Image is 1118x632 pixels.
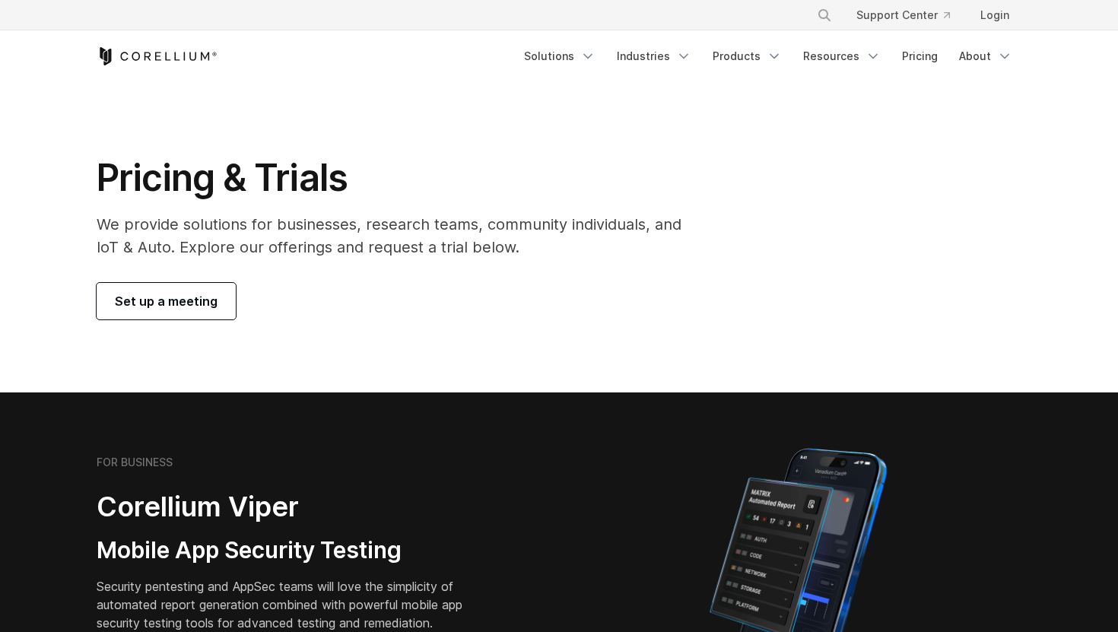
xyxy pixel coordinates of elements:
a: Industries [608,43,700,70]
button: Search [811,2,838,29]
a: Support Center [844,2,962,29]
a: Corellium Home [97,47,218,65]
div: Navigation Menu [799,2,1021,29]
a: Set up a meeting [97,283,236,319]
a: Login [968,2,1021,29]
div: Navigation Menu [515,43,1021,70]
a: Solutions [515,43,605,70]
a: Products [704,43,791,70]
h2: Corellium Viper [97,490,486,524]
h6: FOR BUSINESS [97,456,173,469]
a: About [950,43,1021,70]
a: Resources [794,43,890,70]
span: Set up a meeting [115,292,218,310]
p: Security pentesting and AppSec teams will love the simplicity of automated report generation comb... [97,577,486,632]
p: We provide solutions for businesses, research teams, community individuals, and IoT & Auto. Explo... [97,213,703,259]
h3: Mobile App Security Testing [97,536,486,565]
h1: Pricing & Trials [97,155,703,201]
a: Pricing [893,43,947,70]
